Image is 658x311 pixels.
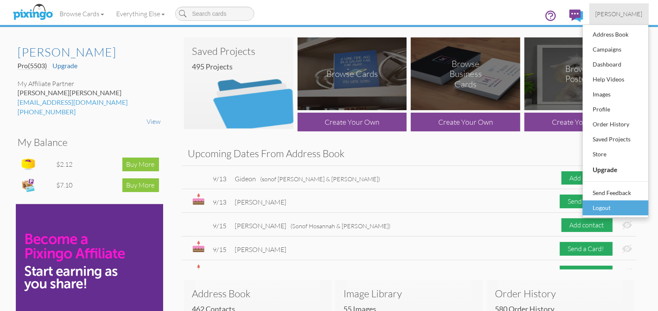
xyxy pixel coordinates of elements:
div: Browse Cards [326,69,378,79]
img: eye-ban.svg [622,244,632,253]
td: $7.10 [54,175,90,195]
div: Browse Business Cards [438,58,493,89]
a: Campaigns [583,42,648,57]
div: [EMAIL_ADDRESS][DOMAIN_NAME] [18,98,161,107]
div: [PERSON_NAME] [18,88,161,98]
div: Create Your Own [298,113,407,131]
div: Browse Posters [552,64,607,84]
img: expense-icon.png [20,177,37,193]
a: Upgrade [53,62,78,69]
div: Store [591,148,640,160]
a: View [147,117,161,126]
span: (Son [291,222,303,230]
a: Saved Projects [583,132,648,147]
h3: Upcoming Dates From Address Book [188,148,630,159]
a: Browse Cards [54,3,110,24]
img: bday.svg [192,241,205,252]
a: [PERSON_NAME] [18,46,161,59]
div: Help Videos [591,73,640,86]
a: Upgrade [583,162,648,178]
div: 9/13 [213,174,227,184]
div: Create Your Own [524,113,634,131]
div: Send a Card! [560,242,613,256]
a: Pro(5503) [18,62,49,70]
h4: 495 Projects [192,63,291,71]
span: of Hosannah & [PERSON_NAME]) [287,222,391,230]
img: comments.svg [569,10,583,22]
a: [PERSON_NAME] [589,3,649,25]
a: Send Feedback [583,185,648,200]
div: Profile [591,103,640,116]
div: Add contact [561,171,613,185]
div: Upgrade [591,163,640,176]
img: saved-projects2.png [184,37,293,129]
div: 9/15 [213,221,227,231]
img: browse-posters.png [524,37,634,110]
div: 9/15 [213,245,227,254]
span: [PERSON_NAME] [235,222,391,230]
span: [PERSON_NAME] [235,198,287,206]
div: Send a Card! [560,195,613,208]
img: eye-ban.svg [622,268,632,277]
div: My Affiliate Partner [18,79,161,89]
a: Dashboard [583,57,648,72]
h3: Saved Projects [192,46,285,57]
div: [PHONE_NUMBER] [18,107,161,117]
img: pixingo logo [11,2,55,23]
div: Logout [591,202,640,214]
a: Everything Else [110,3,171,24]
img: points-icon.png [20,156,37,173]
span: (son [261,175,271,183]
img: bday.svg [192,193,205,205]
span: (5503) [28,62,47,69]
div: Dashboard [591,58,640,71]
span: of [PERSON_NAME] & [PERSON_NAME]) [256,175,380,183]
div: Send a Card! [560,266,613,279]
a: Store [583,147,648,162]
div: Send Feedback [591,187,640,199]
img: browse-business-cards.png [411,37,520,110]
span: [PERSON_NAME] [596,10,643,17]
div: Add contact [561,218,613,232]
h3: Order History [495,288,626,299]
div: 9/13 [213,197,227,207]
td: $2.12 [54,154,90,175]
div: Campaigns [591,43,640,56]
div: Images [591,88,640,101]
a: Images [583,87,648,102]
div: Address Book [591,28,640,41]
img: browse-cards.png [298,37,407,110]
a: Logout [583,200,648,215]
a: Address Book [583,27,648,42]
img: bday.svg [192,264,205,276]
a: Profile [583,102,648,117]
h3: Address Book [192,288,323,299]
img: eye-ban.svg [622,221,632,230]
a: Order History [583,117,648,132]
div: Saved Projects [591,133,640,146]
div: Create Your Own [411,113,520,131]
h3: Image Library [344,288,474,299]
h3: My Balance [18,137,155,148]
span: Pro [18,62,47,69]
div: Buy More [122,178,159,192]
h2: [PERSON_NAME] [18,46,153,59]
span: [PERSON_NAME] [235,245,287,254]
div: Order History [591,118,640,131]
a: Help Videos [583,72,648,87]
div: Buy More [122,158,159,171]
div: 9/22 [213,269,227,278]
span: [PERSON_NAME] & [PERSON_NAME] [235,269,345,277]
span: Gideon [235,175,380,183]
span: [PERSON_NAME] [70,89,122,96]
input: Search cards [175,7,254,21]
